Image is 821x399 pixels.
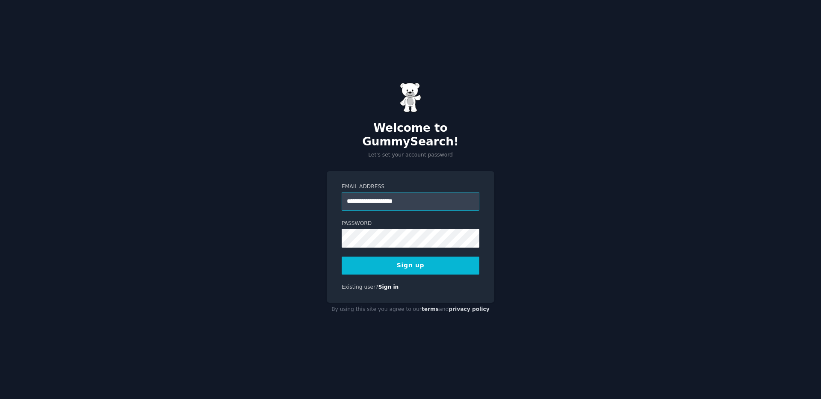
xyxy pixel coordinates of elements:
label: Password [342,220,479,228]
a: Sign in [378,284,399,290]
p: Let's set your account password [327,151,494,159]
h2: Welcome to GummySearch! [327,121,494,148]
img: Gummy Bear [400,83,421,112]
a: privacy policy [449,306,490,312]
div: By using this site you agree to our and [327,303,494,316]
button: Sign up [342,257,479,275]
span: Existing user? [342,284,378,290]
a: terms [422,306,439,312]
label: Email Address [342,183,479,191]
